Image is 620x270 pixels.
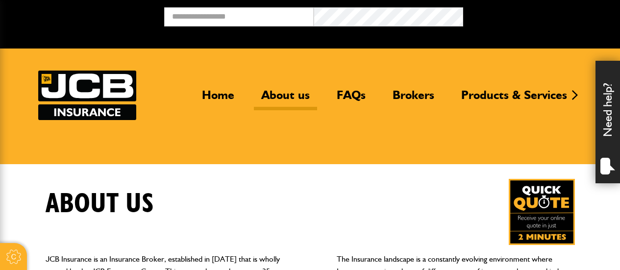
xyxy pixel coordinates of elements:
[463,7,613,23] button: Broker Login
[46,188,154,221] h1: About us
[509,179,575,245] a: Get your insurance quote in just 2-minutes
[385,88,442,110] a: Brokers
[254,88,317,110] a: About us
[195,88,242,110] a: Home
[509,179,575,245] img: Quick Quote
[38,71,136,120] a: JCB Insurance Services
[454,88,574,110] a: Products & Services
[38,71,136,120] img: JCB Insurance Services logo
[595,61,620,183] div: Need help?
[329,88,373,110] a: FAQs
